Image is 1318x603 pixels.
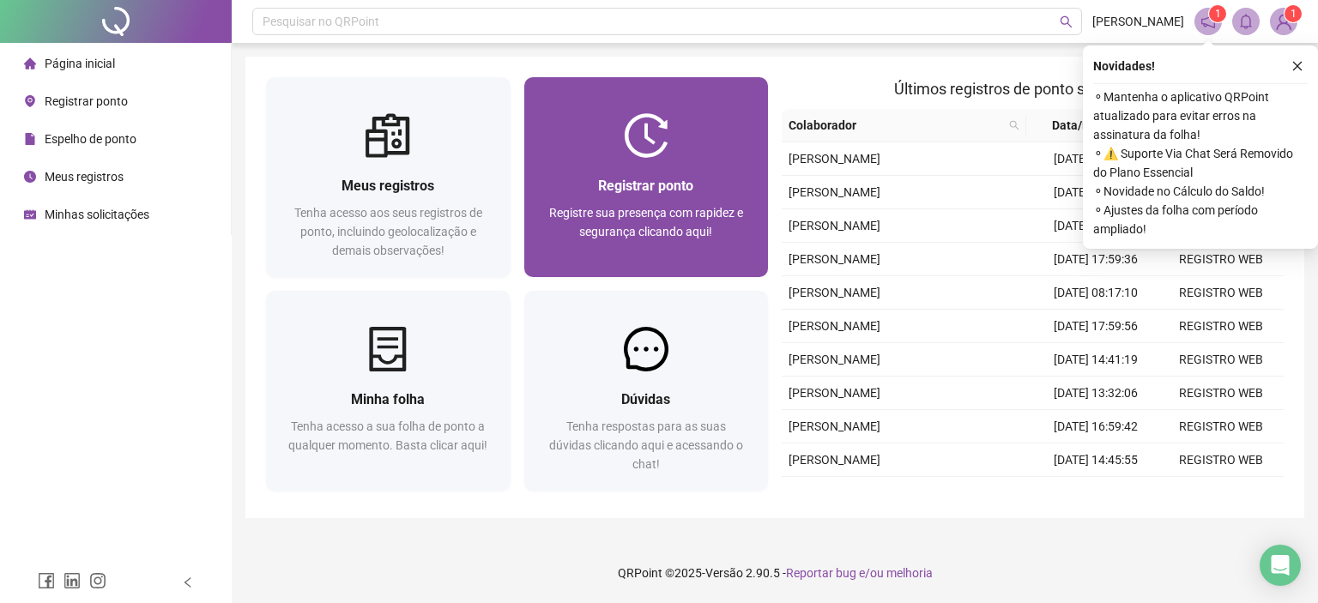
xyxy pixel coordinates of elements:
[1260,545,1301,586] div: Open Intercom Messenger
[524,291,769,491] a: DúvidasTenha respostas para as suas dúvidas clicando aqui e acessando o chat!
[1033,209,1158,243] td: [DATE] 08:13:33
[789,116,1002,135] span: Colaborador
[1033,477,1158,510] td: [DATE] 13:38:31
[45,57,115,70] span: Página inicial
[1006,112,1023,138] span: search
[598,178,693,194] span: Registrar ponto
[789,219,880,232] span: [PERSON_NAME]
[24,95,36,107] span: environment
[266,291,511,491] a: Minha folhaTenha acesso a sua folha de ponto a qualquer momento. Basta clicar aqui!
[1093,57,1155,75] span: Novidades !
[1215,8,1221,20] span: 1
[1093,182,1308,201] span: ⚬ Novidade no Cálculo do Saldo!
[1092,12,1184,31] span: [PERSON_NAME]
[1209,5,1226,22] sup: 1
[705,566,743,580] span: Versão
[789,453,880,467] span: [PERSON_NAME]
[1033,343,1158,377] td: [DATE] 14:41:19
[1093,144,1308,182] span: ⚬ ⚠️ Suporte Via Chat Será Removido do Plano Essencial
[786,566,933,580] span: Reportar bug e/ou melhoria
[1158,310,1284,343] td: REGISTRO WEB
[1158,276,1284,310] td: REGISTRO WEB
[1093,87,1308,144] span: ⚬ Mantenha o aplicativo QRPoint atualizado para evitar erros na assinatura da folha!
[1060,15,1073,28] span: search
[621,391,670,407] span: Dúvidas
[1285,5,1302,22] sup: Atualize o seu contato no menu Meus Dados
[789,286,880,299] span: [PERSON_NAME]
[24,57,36,69] span: home
[1033,142,1158,176] td: [DATE] 14:25:00
[1291,60,1303,72] span: close
[549,419,743,471] span: Tenha respostas para as suas dúvidas clicando aqui e acessando o chat!
[266,77,511,277] a: Meus registrosTenha acesso aos seus registros de ponto, incluindo geolocalização e demais observa...
[789,353,880,366] span: [PERSON_NAME]
[1158,443,1284,477] td: REGISTRO WEB
[1158,410,1284,443] td: REGISTRO WEB
[894,80,1171,98] span: Últimos registros de ponto sincronizados
[789,185,880,199] span: [PERSON_NAME]
[24,208,36,220] span: schedule
[45,132,136,146] span: Espelho de ponto
[1026,109,1148,142] th: Data/Hora
[1271,9,1297,34] img: 92200
[1238,14,1254,29] span: bell
[232,543,1318,603] footer: QRPoint © 2025 - 2.90.5 -
[789,419,880,433] span: [PERSON_NAME]
[288,419,487,452] span: Tenha acesso a sua folha de ponto a qualquer momento. Basta clicar aqui!
[342,178,434,194] span: Meus registros
[524,77,769,277] a: Registrar pontoRegistre sua presença com rapidez e segurança clicando aqui!
[1033,276,1158,310] td: [DATE] 08:17:10
[1033,243,1158,276] td: [DATE] 17:59:36
[63,572,81,589] span: linkedin
[45,94,128,108] span: Registrar ponto
[1158,377,1284,410] td: REGISTRO WEB
[45,170,124,184] span: Meus registros
[1033,377,1158,410] td: [DATE] 13:32:06
[789,252,880,266] span: [PERSON_NAME]
[1093,201,1308,238] span: ⚬ Ajustes da folha com período ampliado!
[89,572,106,589] span: instagram
[24,171,36,183] span: clock-circle
[38,572,55,589] span: facebook
[1033,116,1128,135] span: Data/Hora
[351,391,425,407] span: Minha folha
[789,386,880,400] span: [PERSON_NAME]
[1158,343,1284,377] td: REGISTRO WEB
[294,206,482,257] span: Tenha acesso aos seus registros de ponto, incluindo geolocalização e demais observações!
[1033,310,1158,343] td: [DATE] 17:59:56
[789,319,880,333] span: [PERSON_NAME]
[45,208,149,221] span: Minhas solicitações
[549,206,743,238] span: Registre sua presença com rapidez e segurança clicando aqui!
[1158,243,1284,276] td: REGISTRO WEB
[24,133,36,145] span: file
[182,576,194,588] span: left
[1291,8,1297,20] span: 1
[789,152,880,166] span: [PERSON_NAME]
[1033,410,1158,443] td: [DATE] 16:59:42
[1158,477,1284,510] td: REGISTRO WEB
[1033,443,1158,477] td: [DATE] 14:45:55
[1033,176,1158,209] td: [DATE] 13:24:56
[1200,14,1216,29] span: notification
[1009,120,1019,130] span: search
